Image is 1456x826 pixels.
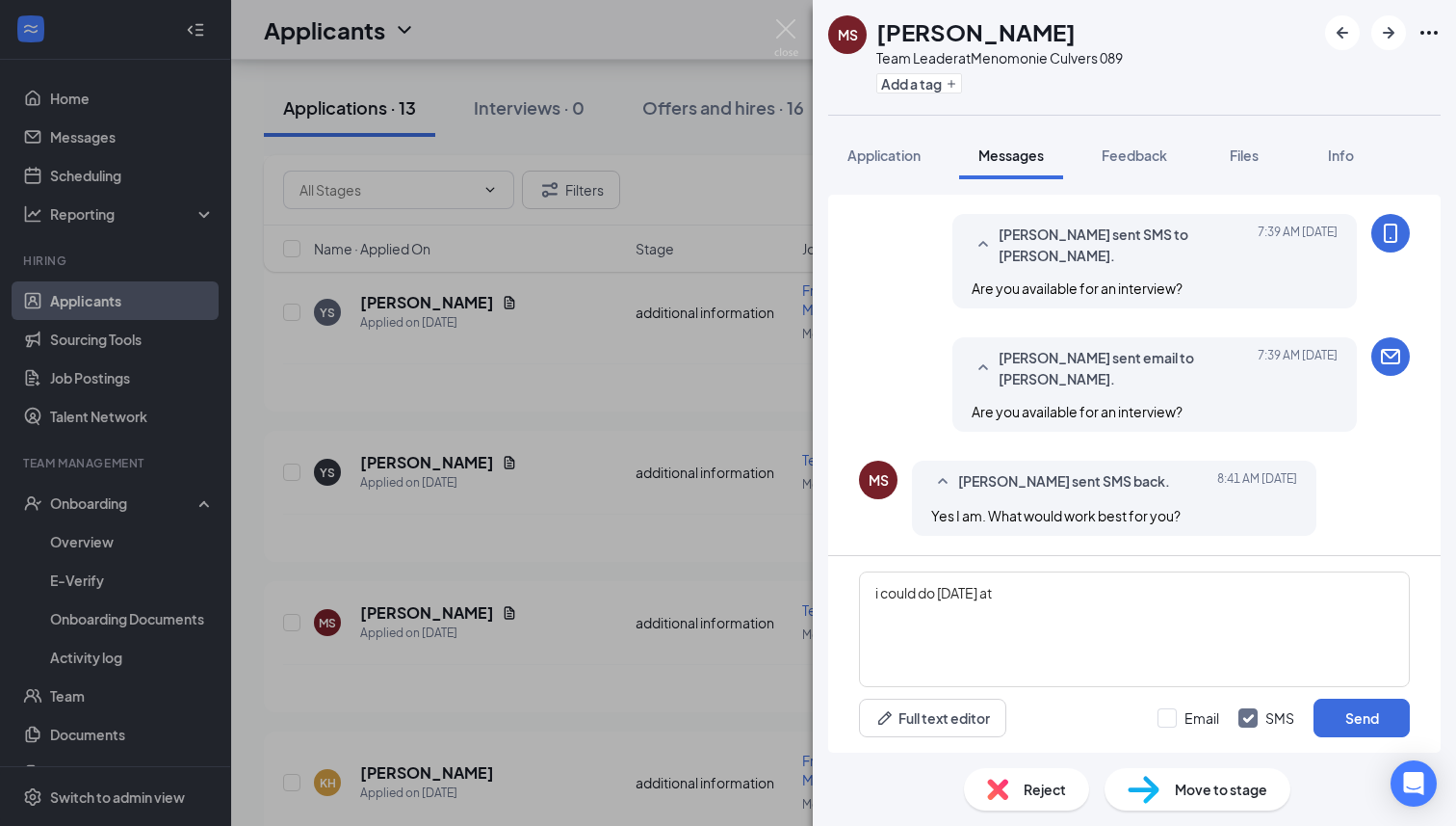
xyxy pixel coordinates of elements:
span: [DATE] 7:39 AM [1258,347,1338,389]
span: [DATE] 7:39 AM [1258,224,1338,266]
button: Send [1313,699,1410,737]
svg: Email [1379,345,1402,368]
svg: SmallChevronUp [931,470,954,493]
span: [PERSON_NAME] sent SMS to [PERSON_NAME]. [999,224,1251,266]
span: Are you available for an interview? [972,403,1183,420]
svg: ArrowRight [1377,21,1400,44]
span: Are you available for an interview? [972,280,1183,297]
span: Files [1230,147,1259,164]
span: Application [847,147,921,164]
svg: Plus [946,78,957,90]
div: MS [838,25,858,44]
svg: MobileSms [1379,222,1402,245]
button: ArrowLeftNew [1325,15,1360,50]
button: PlusAdd a tag [876,73,962,93]
div: Team Leader at Menomonie Culvers 089 [876,48,1123,67]
button: Full text editorPen [859,699,1006,737]
span: [DATE] 8:41 AM [1217,470,1297,493]
span: Move to stage [1175,779,1267,800]
svg: SmallChevronUp [972,233,995,256]
span: [PERSON_NAME] sent SMS back. [958,470,1170,493]
textarea: i could do [DATE] at [859,572,1410,687]
span: Reject [1024,779,1066,800]
button: ArrowRight [1371,15,1406,50]
svg: ArrowLeftNew [1331,21,1354,44]
svg: Ellipses [1417,21,1441,44]
h1: [PERSON_NAME] [876,15,1076,48]
span: Feedback [1102,147,1167,164]
span: [PERSON_NAME] sent email to [PERSON_NAME]. [999,347,1251,389]
span: Info [1328,147,1354,164]
span: Yes I am. What would work best for you? [931,507,1181,524]
div: MS [869,470,889,490]
svg: SmallChevronUp [972,357,995,380]
span: Messages [978,147,1044,164]
div: Open Intercom Messenger [1391,760,1437,807]
svg: Pen [875,708,895,728]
